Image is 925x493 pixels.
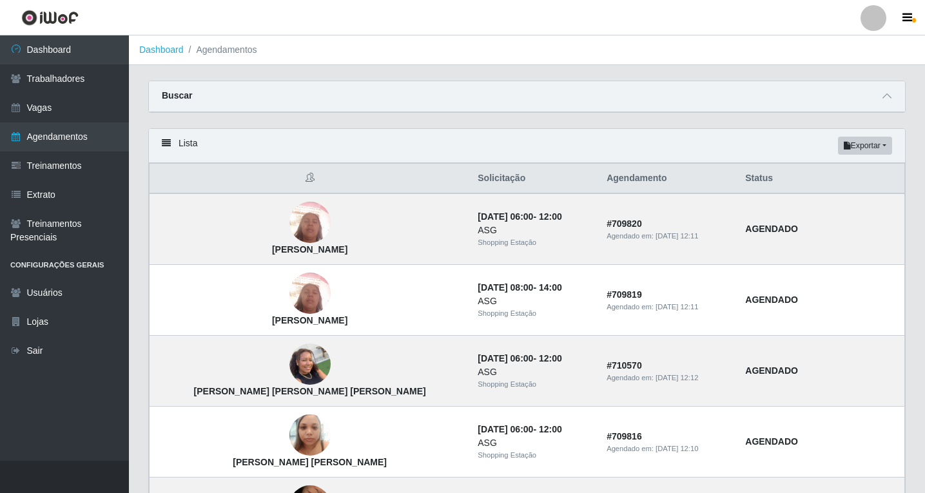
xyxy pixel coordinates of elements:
button: Exportar [838,137,892,155]
img: Maria José da Costa Barela [289,408,331,463]
time: 12:00 [539,424,562,434]
div: Shopping Estação [478,308,591,319]
a: Dashboard [139,44,184,55]
img: CoreUI Logo [21,10,79,26]
strong: - [478,211,561,222]
strong: [PERSON_NAME] [272,315,347,325]
img: Antonieta Pereira Oliveira [289,266,331,322]
div: Agendado em: [607,302,730,313]
strong: - [478,424,561,434]
time: 12:00 [539,353,562,363]
strong: AGENDADO [745,436,798,447]
div: Shopping Estação [478,237,591,248]
strong: - [478,353,561,363]
time: [DATE] 12:11 [656,232,698,240]
img: Antonieta Pereira Oliveira [289,195,331,251]
div: ASG [478,224,591,237]
strong: Buscar [162,90,192,101]
strong: [PERSON_NAME] [272,244,347,255]
nav: breadcrumb [129,35,925,65]
strong: # 709820 [607,218,642,229]
div: Agendado em: [607,443,730,454]
div: Shopping Estação [478,379,591,390]
div: Agendado em: [607,231,730,242]
strong: AGENDADO [745,365,798,376]
div: ASG [478,295,591,308]
time: [DATE] 06:00 [478,211,533,222]
li: Agendamentos [184,43,257,57]
strong: [PERSON_NAME] [PERSON_NAME] [PERSON_NAME] [194,386,426,396]
strong: # 709816 [607,431,642,441]
div: ASG [478,436,591,450]
img: Alana Tainara De Luna Freire [289,337,331,392]
th: Solicitação [470,164,599,194]
div: Lista [149,129,905,163]
strong: [PERSON_NAME] [PERSON_NAME] [233,457,387,467]
time: [DATE] 12:11 [656,303,698,311]
strong: # 710570 [607,360,642,371]
div: ASG [478,365,591,379]
time: [DATE] 06:00 [478,424,533,434]
strong: - [478,282,561,293]
strong: AGENDADO [745,224,798,234]
time: [DATE] 06:00 [478,353,533,363]
time: 12:00 [539,211,562,222]
th: Agendamento [599,164,737,194]
strong: AGENDADO [745,295,798,305]
time: [DATE] 12:12 [656,374,698,382]
strong: # 709819 [607,289,642,300]
th: Status [737,164,904,194]
time: [DATE] 08:00 [478,282,533,293]
div: Shopping Estação [478,450,591,461]
time: [DATE] 12:10 [656,445,698,452]
time: 14:00 [539,282,562,293]
div: Agendado em: [607,372,730,383]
